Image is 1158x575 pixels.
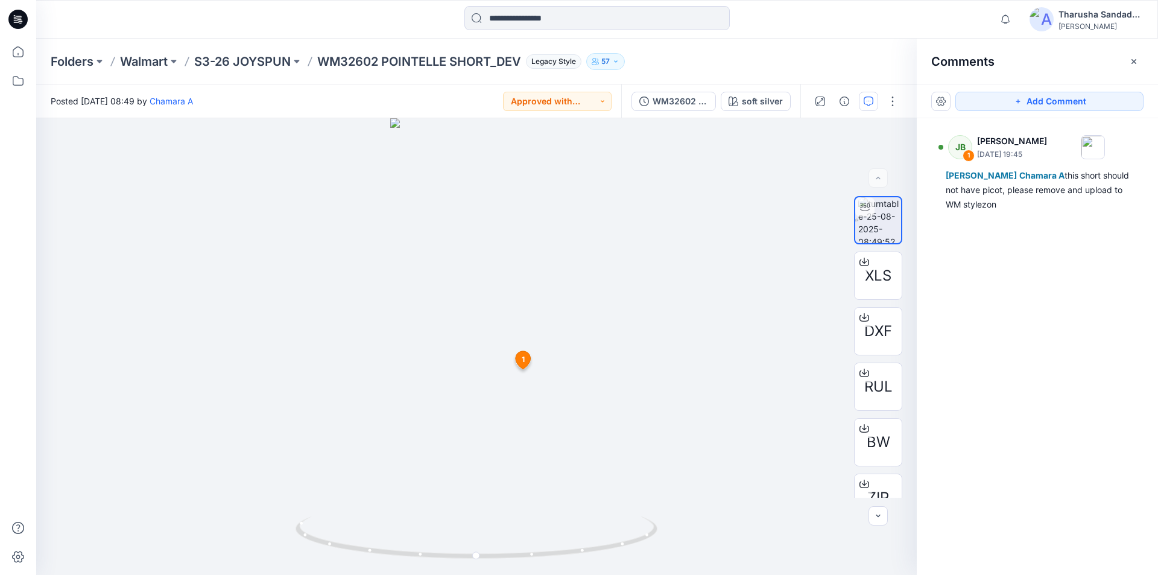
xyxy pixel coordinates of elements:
div: this short should not have picot, please remove and upload to WM stylezon [946,168,1129,212]
span: Posted [DATE] 08:49 by [51,95,193,107]
div: soft silver [742,95,783,108]
a: Folders [51,53,93,70]
div: Tharusha Sandadeepa [1058,7,1143,22]
button: Add Comment [955,92,1144,111]
h2: Comments [931,54,995,69]
img: turntable-25-08-2025-08:49:52 [858,197,901,243]
p: WM32602 POINTELLE SHORT_DEV [317,53,521,70]
p: 57 [601,55,610,68]
div: JB [948,135,972,159]
button: soft silver [721,92,791,111]
span: ZIP [867,487,889,509]
div: 1 [963,150,975,162]
a: Chamara A [150,96,193,106]
p: [DATE] 19:45 [977,148,1047,160]
button: Legacy Style [521,53,581,70]
div: [PERSON_NAME] [1058,22,1143,31]
div: WM32602 POINTELLE SHORT_DEV [653,95,708,108]
a: S3-26 JOYSPUN [194,53,291,70]
button: Details [835,92,854,111]
span: DXF [864,320,892,342]
a: Walmart [120,53,168,70]
span: BW [867,431,890,453]
span: [PERSON_NAME] [946,170,1017,180]
p: [PERSON_NAME] [977,134,1047,148]
button: 57 [586,53,625,70]
span: RUL [864,376,893,398]
span: Legacy Style [526,54,581,69]
img: avatar [1030,7,1054,31]
span: XLS [865,265,891,287]
button: WM32602 POINTELLE SHORT_DEV [631,92,716,111]
span: Chamara A [1019,170,1065,180]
